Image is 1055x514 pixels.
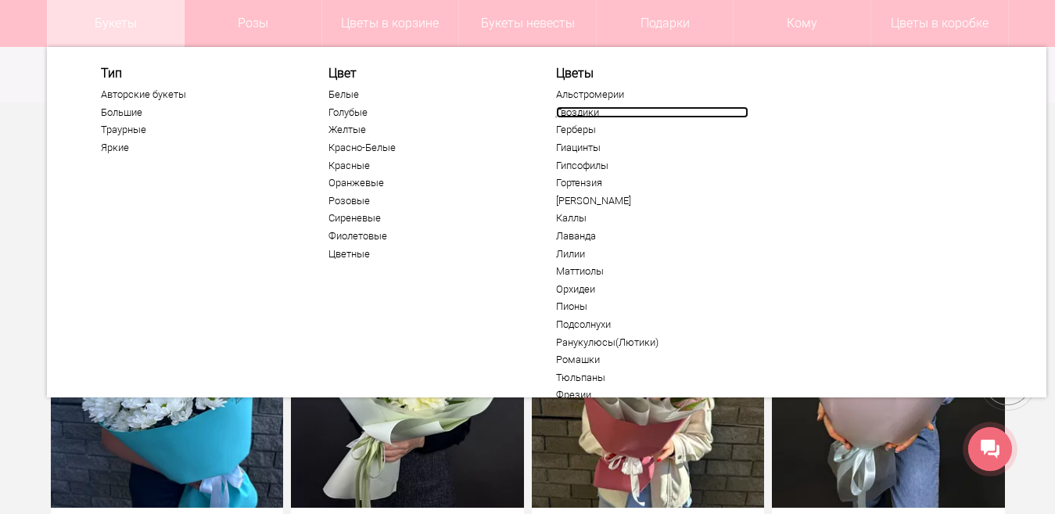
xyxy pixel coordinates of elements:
a: Желтые [328,124,521,136]
a: Лилии [556,248,748,261]
a: Альстромерии [556,88,748,101]
a: Маттиолы [556,265,748,278]
span: Тип [101,66,293,81]
a: Гвоздики [556,106,748,119]
a: Фрезии [556,389,748,401]
a: Фиолетовые [328,230,521,243]
a: Ромашки [556,354,748,366]
a: Цветы [556,66,748,81]
a: Оранжевые [328,177,521,189]
a: Розовые [328,195,521,207]
a: Гипсофилы [556,160,748,172]
a: Авторские букеты [101,88,293,101]
a: Яркие [101,142,293,154]
a: Красно-Белые [328,142,521,154]
span: Цвет [328,66,521,81]
a: Пионы [556,300,748,313]
a: Цветные [328,248,521,261]
a: Ранукулюсы(Лютики) [556,336,748,349]
a: Голубые [328,106,521,119]
a: Красные [328,160,521,172]
a: Каллы [556,212,748,225]
a: Траурные [101,124,293,136]
a: Гортензия [556,177,748,189]
a: Лаванда [556,230,748,243]
a: Белые [328,88,521,101]
a: Большие [101,106,293,119]
a: Тюльпаны [556,372,748,384]
a: Гиацинты [556,142,748,154]
a: Герберы [556,124,748,136]
a: Подсолнухи [556,318,748,331]
a: Орхидеи [556,283,748,296]
a: Сиреневые [328,212,521,225]
a: [PERSON_NAME] [556,195,748,207]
